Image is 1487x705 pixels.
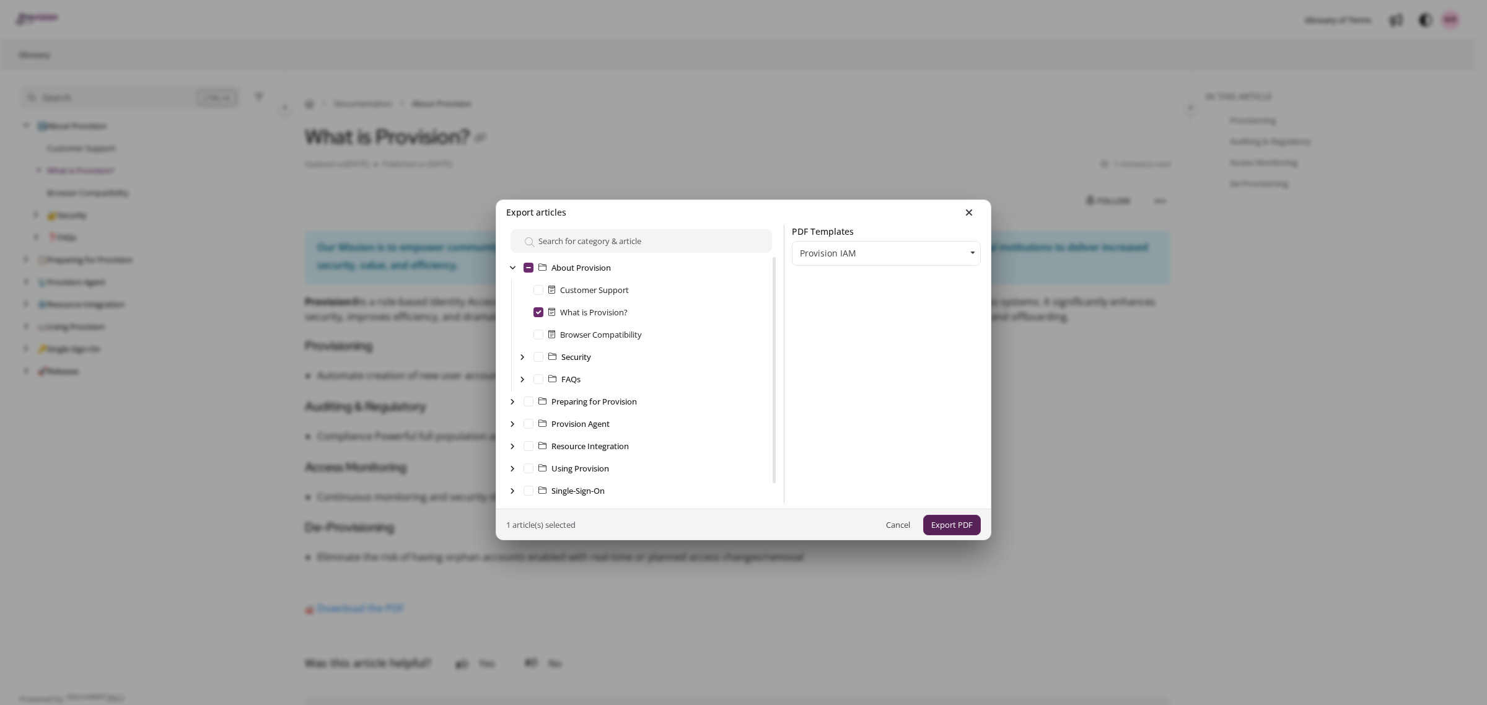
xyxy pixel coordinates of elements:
button: Export PDF [923,515,981,535]
div: arrow [506,263,519,274]
label: About Provision [551,261,611,274]
label: Preparing for Provision [551,395,637,408]
div: arrow [506,441,519,453]
div: arrow [506,396,519,408]
div: arrow [506,463,519,475]
label: Using Provision [551,462,609,475]
button: Cancel [878,515,918,535]
div: arrow [506,486,519,497]
div: 1 article(s) selected [506,519,576,531]
button: Provision IAM [792,241,981,266]
input: Search for category & article [510,229,773,253]
span: Export articles [506,206,566,219]
label: FAQs [561,373,581,385]
div: arrow [516,374,529,386]
label: What is Provision? [560,306,628,318]
div: arrow [516,352,529,364]
label: Customer Support [560,284,629,296]
label: Security [561,351,591,363]
label: Browser Compatibility [560,328,642,341]
label: Single-Sign-On [551,484,605,497]
div: PDF Templates [792,225,981,239]
div: arrow [506,419,519,431]
label: Provision Agent [551,418,610,430]
label: Resource Integration [551,440,629,452]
